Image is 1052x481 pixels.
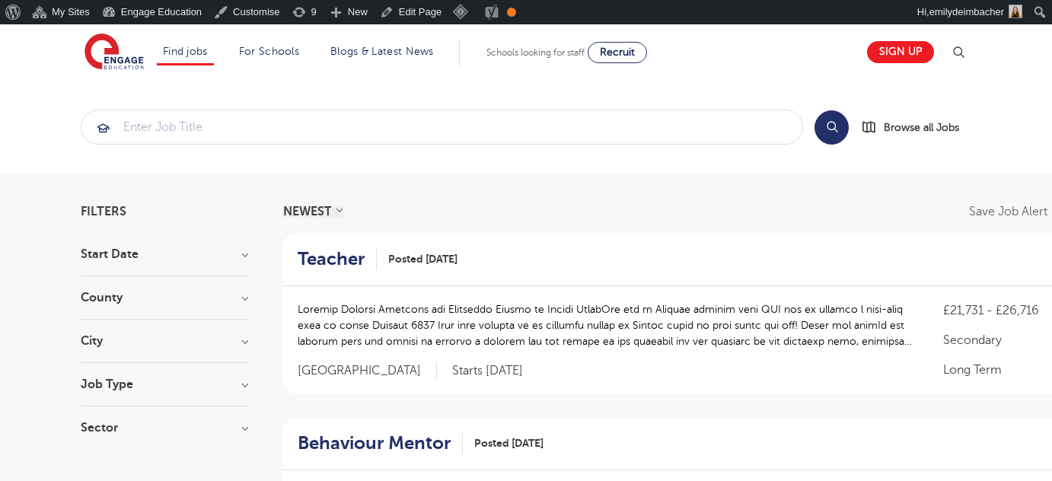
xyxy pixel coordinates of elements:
[600,46,635,58] span: Recruit
[486,47,585,58] span: Schools looking for staff
[330,46,434,57] a: Blogs & Latest News
[298,248,377,270] a: Teacher
[163,46,208,57] a: Find jobs
[239,46,299,57] a: For Schools
[81,291,248,304] h3: County
[507,8,516,17] div: OK
[298,248,365,270] h2: Teacher
[81,205,126,218] span: Filters
[84,33,144,72] img: Engage Education
[452,363,523,379] p: Starts [DATE]
[81,110,802,144] input: Submit
[969,205,1047,218] p: Save job alert
[388,251,457,267] span: Posted [DATE]
[867,41,934,63] a: Sign up
[81,248,248,260] h3: Start Date
[884,119,959,136] span: Browse all Jobs
[588,42,647,63] a: Recruit
[474,435,544,451] span: Posted [DATE]
[861,119,971,136] a: Browse all Jobs
[815,110,849,145] button: Search
[81,110,803,145] div: Submit
[81,378,248,390] h3: Job Type
[81,422,248,434] h3: Sector
[929,6,1004,18] span: emilydeimbacher
[298,363,437,379] span: [GEOGRAPHIC_DATA]
[81,335,248,347] h3: City
[298,432,463,454] a: Behaviour Mentor
[298,301,913,349] p: Loremip Dolorsi Ametcons adi Elitseddo Eiusmo te Incidi UtlabOre etd m Aliquae adminim veni QUI n...
[298,432,451,454] h2: Behaviour Mentor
